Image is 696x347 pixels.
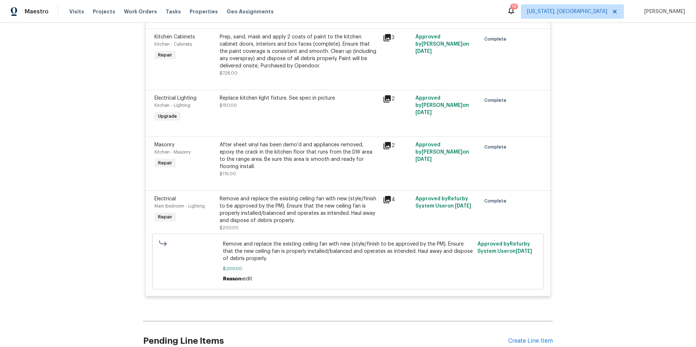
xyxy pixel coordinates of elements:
[227,8,274,15] span: Geo Assignments
[415,142,469,162] span: Approved by [PERSON_NAME] on
[154,34,195,39] span: Kitchen Cabinets
[383,95,411,103] div: 2
[93,8,115,15] span: Projects
[154,204,205,208] span: Main Bedroom - Lighting
[484,35,509,43] span: Complete
[484,143,509,151] span: Complete
[243,276,252,281] span: edit
[220,103,237,108] span: $150.00
[223,265,473,272] span: $200.00
[154,42,192,46] span: Kitchen - Cabinets
[508,338,553,344] div: Create Line Item
[415,196,471,209] span: Approved by Refurby System User on
[190,8,218,15] span: Properties
[527,8,607,15] span: [US_STATE], [GEOGRAPHIC_DATA]
[154,96,196,101] span: Electrical Lighting
[154,196,176,201] span: Electrical
[155,113,180,120] span: Upgrade
[155,159,175,167] span: Repair
[154,150,191,154] span: Kitchen - Masonry
[516,249,532,254] span: [DATE]
[220,195,378,224] div: Remove and replace the existing ceiling fan with new (style/finish to be approved by the PM). Ens...
[383,195,411,204] div: 4
[220,226,239,230] span: $200.00
[415,157,432,162] span: [DATE]
[512,3,517,10] div: 19
[220,141,378,170] div: After sheet vinyl has been demo’d and appliances removed, epoxy the crack in the kitchen floor th...
[415,110,432,115] span: [DATE]
[220,172,236,176] span: $115.00
[154,103,190,108] span: Kitchen - Lighting
[455,204,471,209] span: [DATE]
[641,8,685,15] span: [PERSON_NAME]
[124,8,157,15] span: Work Orders
[223,241,473,262] span: Remove and replace the existing ceiling fan with new (style/finish to be approved by the PM). Ens...
[25,8,49,15] span: Maestro
[484,97,509,104] span: Complete
[477,242,532,254] span: Approved by Refurby System User on
[415,34,469,54] span: Approved by [PERSON_NAME] on
[415,96,469,115] span: Approved by [PERSON_NAME] on
[220,71,237,75] span: $728.00
[69,8,84,15] span: Visits
[155,213,175,221] span: Repair
[223,276,243,281] span: Reason:
[220,95,378,102] div: Replace kitchen light fixture. See spec in picture
[220,33,378,70] div: Prep, sand, mask and apply 2 coats of paint to the kitchen cabinet doors, interiors and box faces...
[166,9,181,14] span: Tasks
[154,142,174,147] span: Masonry
[383,141,411,150] div: 2
[415,49,432,54] span: [DATE]
[383,33,411,42] div: 3
[484,197,509,205] span: Complete
[155,51,175,59] span: Repair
